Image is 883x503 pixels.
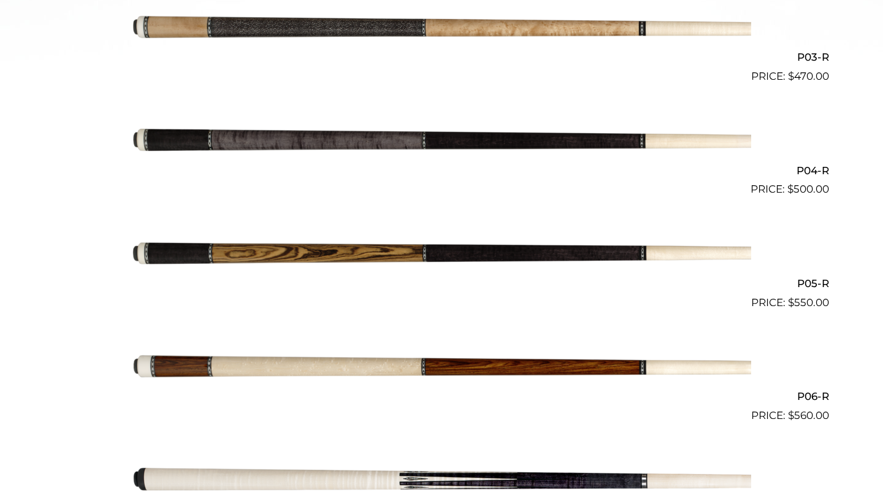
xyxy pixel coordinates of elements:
[132,316,751,419] img: P06-R
[54,46,829,69] h2: P03-R
[54,159,829,182] h2: P04-R
[54,316,829,424] a: P06-R $560.00
[788,296,794,309] span: $
[132,202,751,305] img: P05-R
[788,70,794,82] span: $
[54,385,829,408] h2: P06-R
[787,183,829,195] bdi: 500.00
[787,183,793,195] span: $
[54,90,829,198] a: P04-R $500.00
[788,409,829,421] bdi: 560.00
[788,70,829,82] bdi: 470.00
[54,272,829,294] h2: P05-R
[788,296,829,309] bdi: 550.00
[132,90,751,193] img: P04-R
[788,409,794,421] span: $
[54,202,829,310] a: P05-R $550.00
